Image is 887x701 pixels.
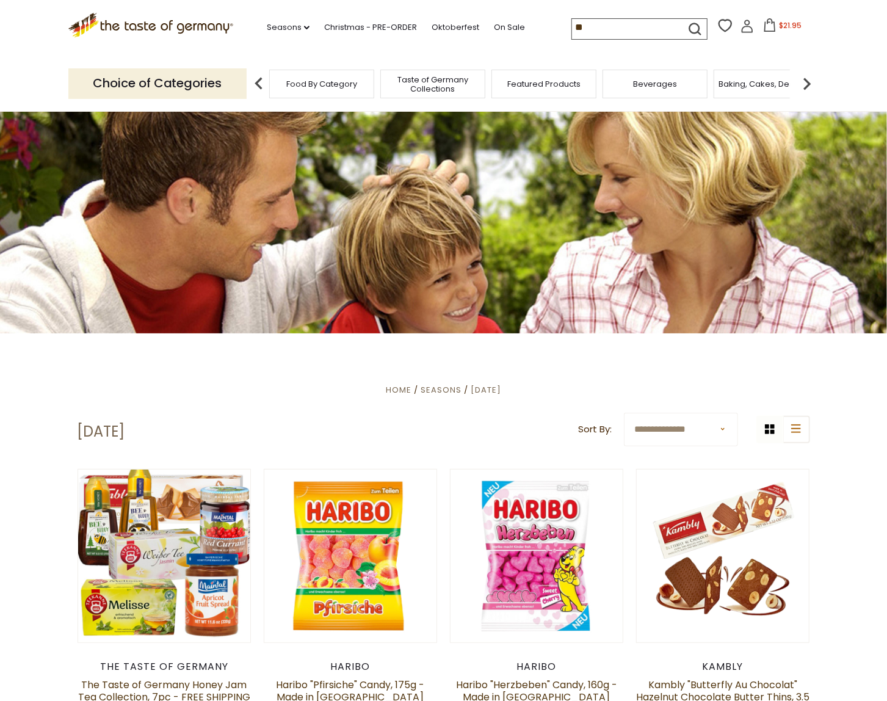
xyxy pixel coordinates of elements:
[450,661,624,673] div: Haribo
[633,79,677,89] a: Beverages
[78,423,125,441] h1: [DATE]
[247,71,271,96] img: previous arrow
[432,21,479,34] a: Oktoberfest
[386,384,411,396] a: Home
[286,79,357,89] a: Food By Category
[451,470,623,642] img: Haribo "Herzbeben" Candy, 160g - Made in Germany
[494,21,525,34] a: On Sale
[78,470,251,642] img: The Taste of Germany Honey Jam Tea Collection, 7pc - FREE SHIPPING
[78,661,252,673] div: The Taste of Germany
[264,661,438,673] div: Haribo
[324,21,417,34] a: Christmas - PRE-ORDER
[264,470,437,642] img: Haribo "Pfirsiche" Candy, 175g - Made in Germany
[795,71,819,96] img: next arrow
[471,384,501,396] a: [DATE]
[636,661,810,673] div: Kambly
[779,20,802,31] span: $21.95
[719,79,814,89] a: Baking, Cakes, Desserts
[756,18,808,37] button: $21.95
[421,384,462,396] a: Seasons
[267,21,310,34] a: Seasons
[507,79,581,89] a: Featured Products
[384,75,482,93] a: Taste of Germany Collections
[578,422,612,437] label: Sort By:
[637,470,809,642] img: Kambly "Butterfly Au Chocolat" Hazelnut Chocolate Butter Thins, 3.5 oz
[68,68,247,98] p: Choice of Categories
